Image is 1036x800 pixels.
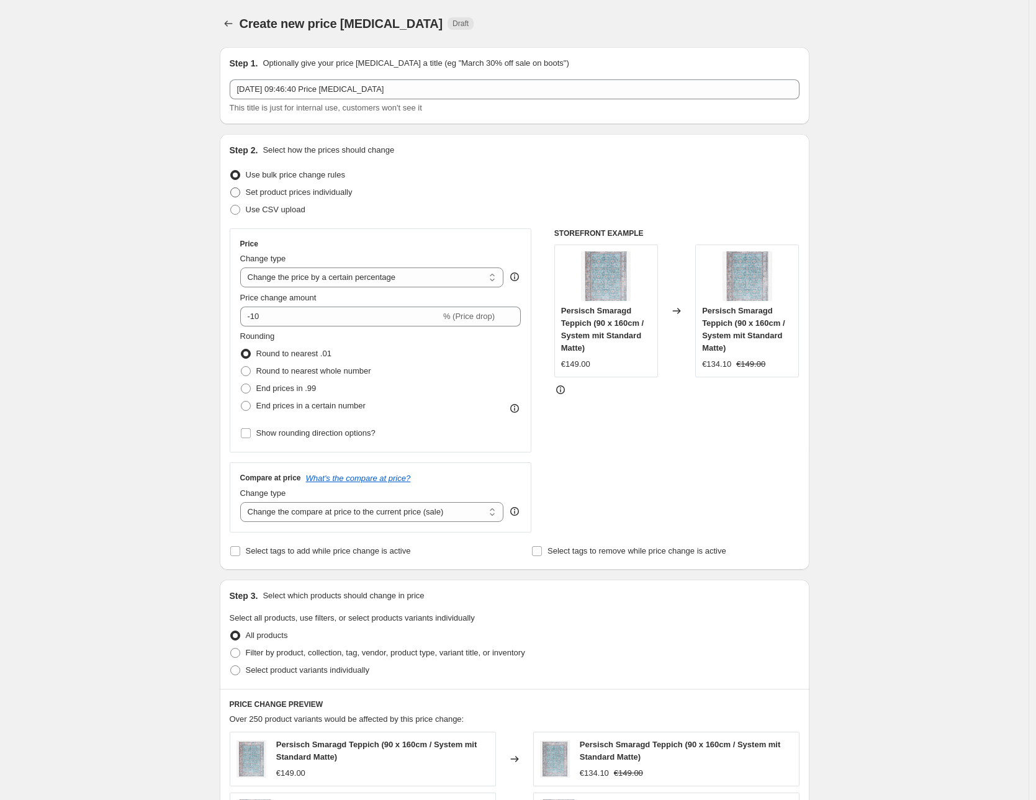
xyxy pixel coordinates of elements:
[256,366,371,375] span: Round to nearest whole number
[240,17,443,30] span: Create new price [MEDICAL_DATA]
[240,331,275,341] span: Rounding
[276,767,305,780] div: €149.00
[580,767,609,780] div: €134.10
[453,19,469,29] span: Draft
[230,79,800,99] input: 30% off holiday sale
[276,740,477,762] span: Persisch Smaragd Teppich (90 x 160cm / System mit Standard Matte)
[263,144,394,156] p: Select how the prices should change
[306,474,411,483] button: What's the compare at price?
[723,251,772,301] img: 0042_PersischSmaragd_Front_80x.jpg
[246,170,345,179] span: Use bulk price change rules
[561,306,644,353] span: Persisch Smaragd Teppich (90 x 160cm / System mit Standard Matte)
[246,205,305,214] span: Use CSV upload
[256,401,366,410] span: End prices in a certain number
[256,384,317,393] span: End prices in .99
[581,251,631,301] img: 0042_PersischSmaragd_Front_80x.jpg
[230,103,422,112] span: This title is just for internal use, customers won't see it
[240,254,286,263] span: Change type
[547,546,726,555] span: Select tags to remove while price change is active
[246,546,411,555] span: Select tags to add while price change is active
[236,740,266,778] img: 0042_PersischSmaragd_Front_80x.jpg
[230,714,464,724] span: Over 250 product variants would be affected by this price change:
[240,473,301,483] h3: Compare at price
[561,358,590,371] div: €149.00
[240,293,317,302] span: Price change amount
[246,665,369,675] span: Select product variants individually
[508,271,521,283] div: help
[240,239,258,249] h3: Price
[230,699,800,709] h6: PRICE CHANGE PREVIEW
[580,740,780,762] span: Persisch Smaragd Teppich (90 x 160cm / System mit Standard Matte)
[230,57,258,70] h2: Step 1.
[230,590,258,602] h2: Step 3.
[508,505,521,518] div: help
[246,187,353,197] span: Set product prices individually
[220,15,237,32] button: Price change jobs
[230,613,475,622] span: Select all products, use filters, or select products variants individually
[230,144,258,156] h2: Step 2.
[256,349,331,358] span: Round to nearest .01
[256,428,376,438] span: Show rounding direction options?
[702,306,785,353] span: Persisch Smaragd Teppich (90 x 160cm / System mit Standard Matte)
[702,358,731,371] div: €134.10
[736,358,765,371] strike: €149.00
[263,57,569,70] p: Optionally give your price [MEDICAL_DATA] a title (eg "March 30% off sale on boots")
[554,228,800,238] h6: STOREFRONT EXAMPLE
[614,767,643,780] strike: €149.00
[240,488,286,498] span: Change type
[540,740,570,778] img: 0042_PersischSmaragd_Front_80x.jpg
[443,312,495,321] span: % (Price drop)
[263,590,424,602] p: Select which products should change in price
[246,648,525,657] span: Filter by product, collection, tag, vendor, product type, variant title, or inventory
[240,307,441,326] input: -15
[246,631,288,640] span: All products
